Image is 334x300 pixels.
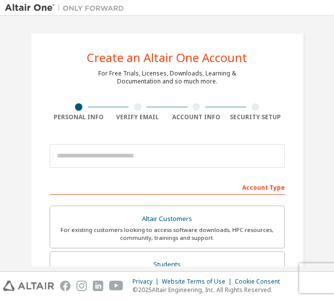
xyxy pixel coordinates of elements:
img: linkedin.svg [93,281,103,291]
div: For Free Trials, Licenses, Downloads, Learning & Documentation and so much more. [98,70,236,85]
div: Altair Customers [56,212,278,226]
div: Personal Info [50,113,109,121]
img: Altair One [5,3,129,13]
div: Create an Altair One Account [87,52,247,64]
div: Verify Email [108,113,167,121]
img: youtube.svg [109,281,124,291]
div: Students [56,258,278,272]
div: Cookie Consent [235,278,286,286]
p: © 2025 Altair Engineering, Inc. All Rights Reserved. [133,286,286,294]
div: For existing customers looking to access software downloads, HPC resources, community, trainings ... [56,226,278,242]
div: Account Info [167,113,226,121]
div: Privacy [133,278,162,286]
img: instagram.svg [76,281,87,291]
div: Security Setup [226,113,285,121]
img: altair_logo.svg [3,281,54,291]
div: Account Type [50,179,285,195]
div: Website Terms of Use [162,278,235,286]
img: facebook.svg [60,281,70,291]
